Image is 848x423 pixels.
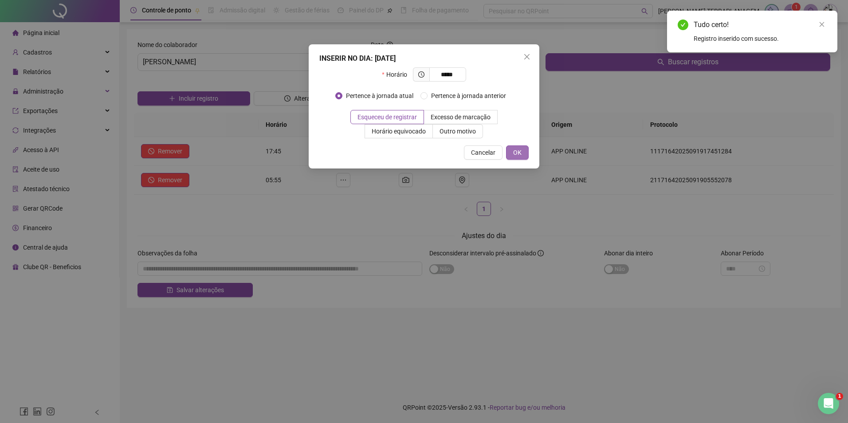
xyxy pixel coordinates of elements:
[418,71,424,78] span: clock-circle
[678,20,688,30] span: check-circle
[431,114,491,121] span: Excesso de marcação
[817,20,827,29] a: Close
[836,393,843,400] span: 1
[342,91,417,101] span: Pertence à jornada atual
[357,114,417,121] span: Esqueceu de registrar
[471,148,495,157] span: Cancelar
[506,145,529,160] button: OK
[372,128,426,135] span: Horário equivocado
[464,145,503,160] button: Cancelar
[319,53,529,64] div: INSERIR NO DIA : [DATE]
[428,91,510,101] span: Pertence à jornada anterior
[523,53,530,60] span: close
[694,20,827,30] div: Tudo certo!
[818,393,839,414] iframe: Intercom live chat
[382,67,412,82] label: Horário
[513,148,522,157] span: OK
[819,21,825,27] span: close
[520,50,534,64] button: Close
[694,34,827,43] div: Registro inserido com sucesso.
[440,128,476,135] span: Outro motivo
